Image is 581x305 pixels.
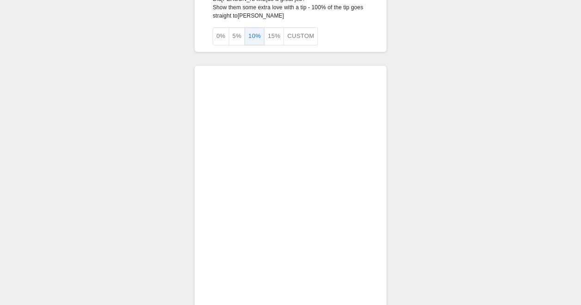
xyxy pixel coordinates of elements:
button: 5% [229,27,245,45]
button: 15% [264,27,284,45]
button: 0% [213,27,229,45]
button: 10% [245,27,264,45]
button: Custom [283,27,318,45]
